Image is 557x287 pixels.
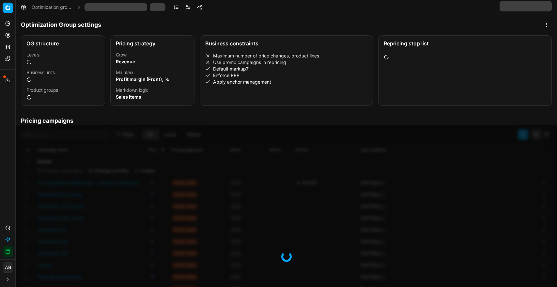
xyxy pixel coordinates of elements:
li: Default markup 7 [205,66,368,72]
li: Maximum number of price changes, product lines [205,53,368,59]
dt: Product groups [26,88,100,92]
dt: Levels [26,53,100,57]
a: Optimization groups [32,4,73,10]
dt: Markdown logic [116,88,189,92]
li: Use promo campaigns in repricing [205,59,368,66]
div: Repricing stop list [384,41,546,46]
span: AB [3,263,13,272]
strong: Sales items [116,94,141,100]
dt: Business units [26,70,100,75]
strong: Revenue [116,59,135,64]
nav: breadcrumb [32,3,165,11]
h1: Pricing campaigns [16,116,557,125]
dt: Maintain [116,70,189,75]
li: Apply anchor management [205,79,368,85]
button: AB [3,262,13,273]
dt: Grow [116,53,189,57]
div: Pricing strategy [116,41,189,46]
div: OG structure [26,41,100,46]
li: Enforce RRP [205,72,368,79]
strong: Profit margin (Front), % [116,76,169,82]
div: Business constraints [205,41,368,46]
h1: Optimization Group settings [21,20,101,29]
